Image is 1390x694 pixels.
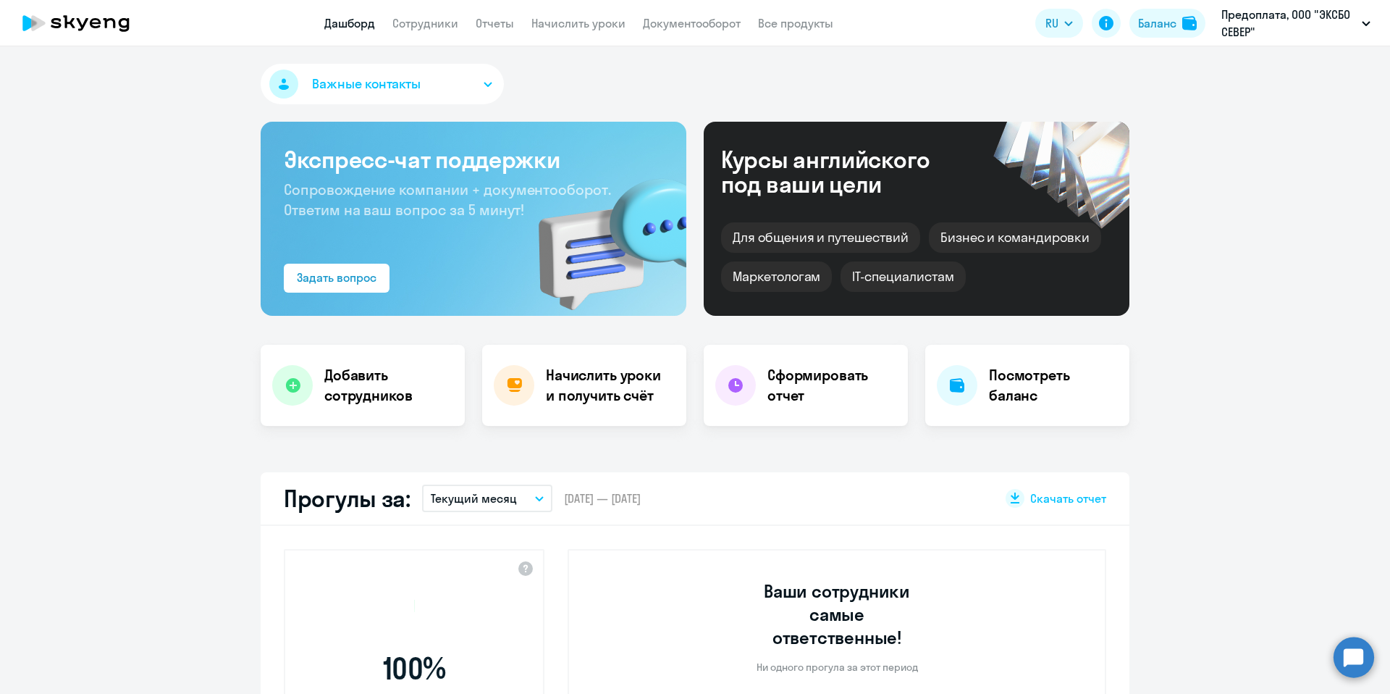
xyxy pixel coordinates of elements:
a: Все продукты [758,16,833,30]
button: Задать вопрос [284,264,389,293]
h4: Начислить уроки и получить счёт [546,365,672,406]
button: Текущий месяц [422,485,552,512]
button: RU [1035,9,1083,38]
p: Предоплата, ООО "ЭКСБО СЕВЕР" [1221,6,1356,41]
span: RU [1045,14,1058,32]
span: Скачать отчет [1030,490,1106,506]
div: Курсы английского под ваши цели [721,147,969,196]
button: Важные контакты [261,64,504,104]
span: Сопровождение компании + документооборот. Ответим на ваш вопрос за 5 минут! [284,180,611,219]
button: Предоплата, ООО "ЭКСБО СЕВЕР" [1214,6,1378,41]
div: IT-специалистам [841,262,965,292]
a: Отчеты [476,16,514,30]
img: bg-img [518,153,686,316]
button: Балансbalance [1129,9,1205,38]
span: 100 % [331,651,497,686]
a: Документооборот [643,16,741,30]
h4: Добавить сотрудников [324,365,453,406]
a: Дашборд [324,16,375,30]
p: Текущий месяц [431,490,517,507]
div: Задать вопрос [297,269,376,286]
span: Важные контакты [312,75,421,93]
span: [DATE] — [DATE] [564,490,641,506]
div: Бизнес и командировки [929,222,1101,253]
img: balance [1182,16,1197,30]
h2: Прогулы за: [284,484,410,513]
h4: Сформировать отчет [767,365,896,406]
div: Маркетологам [721,262,832,292]
div: Баланс [1138,14,1176,32]
a: Сотрудники [392,16,458,30]
h3: Ваши сотрудники самые ответственные! [744,580,930,649]
h4: Посмотреть баланс [989,365,1118,406]
p: Ни одного прогула за этот период [757,661,918,674]
a: Начислить уроки [531,16,625,30]
div: Для общения и путешествий [721,222,920,253]
h3: Экспресс-чат поддержки [284,145,663,174]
